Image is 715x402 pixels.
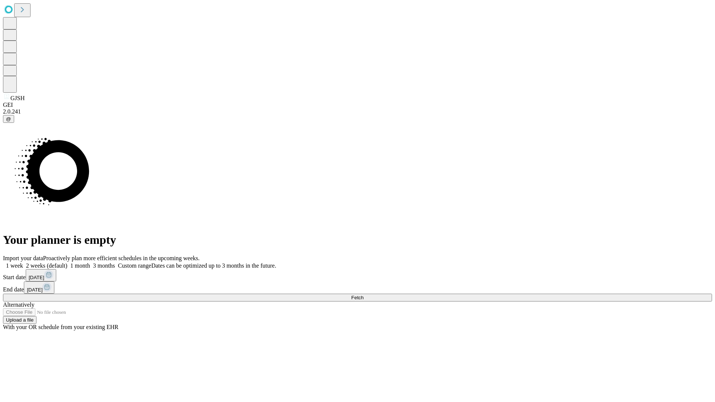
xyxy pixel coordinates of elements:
button: Fetch [3,294,712,301]
span: 3 months [93,262,115,269]
button: [DATE] [24,281,54,294]
span: Alternatively [3,301,34,308]
span: 1 week [6,262,23,269]
div: 2.0.241 [3,108,712,115]
button: Upload a file [3,316,36,324]
span: @ [6,116,11,122]
div: GEI [3,102,712,108]
span: Import your data [3,255,43,261]
span: 2 weeks (default) [26,262,67,269]
span: GJSH [10,95,25,101]
div: End date [3,281,712,294]
button: @ [3,115,14,123]
span: [DATE] [27,287,42,293]
span: Dates can be optimized up to 3 months in the future. [151,262,276,269]
button: [DATE] [26,269,56,281]
span: 1 month [70,262,90,269]
span: Fetch [351,295,363,300]
span: Custom range [118,262,151,269]
span: With your OR schedule from your existing EHR [3,324,118,330]
div: Start date [3,269,712,281]
span: [DATE] [29,275,44,280]
h1: Your planner is empty [3,233,712,247]
span: Proactively plan more efficient schedules in the upcoming weeks. [43,255,200,261]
